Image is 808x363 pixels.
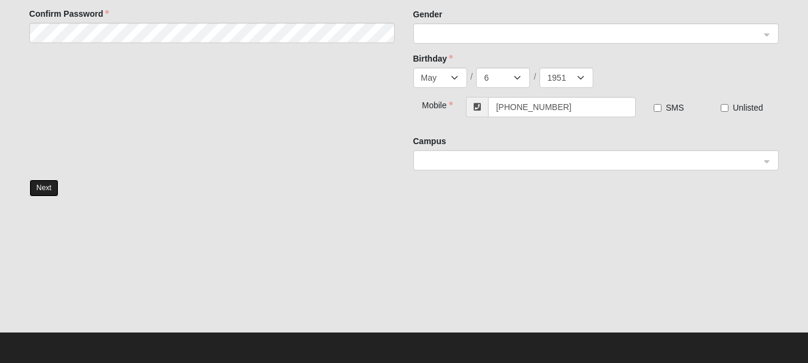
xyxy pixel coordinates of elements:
label: Confirm Password [29,8,109,20]
label: Campus [413,135,446,147]
span: / [471,71,473,83]
label: Gender [413,8,443,20]
span: SMS [666,103,684,112]
div: Mobile [413,97,444,111]
button: Next [29,179,59,197]
span: / [533,71,536,83]
label: Birthday [413,53,453,65]
span: Unlisted [733,103,763,112]
input: SMS [654,104,661,112]
input: Unlisted [721,104,728,112]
